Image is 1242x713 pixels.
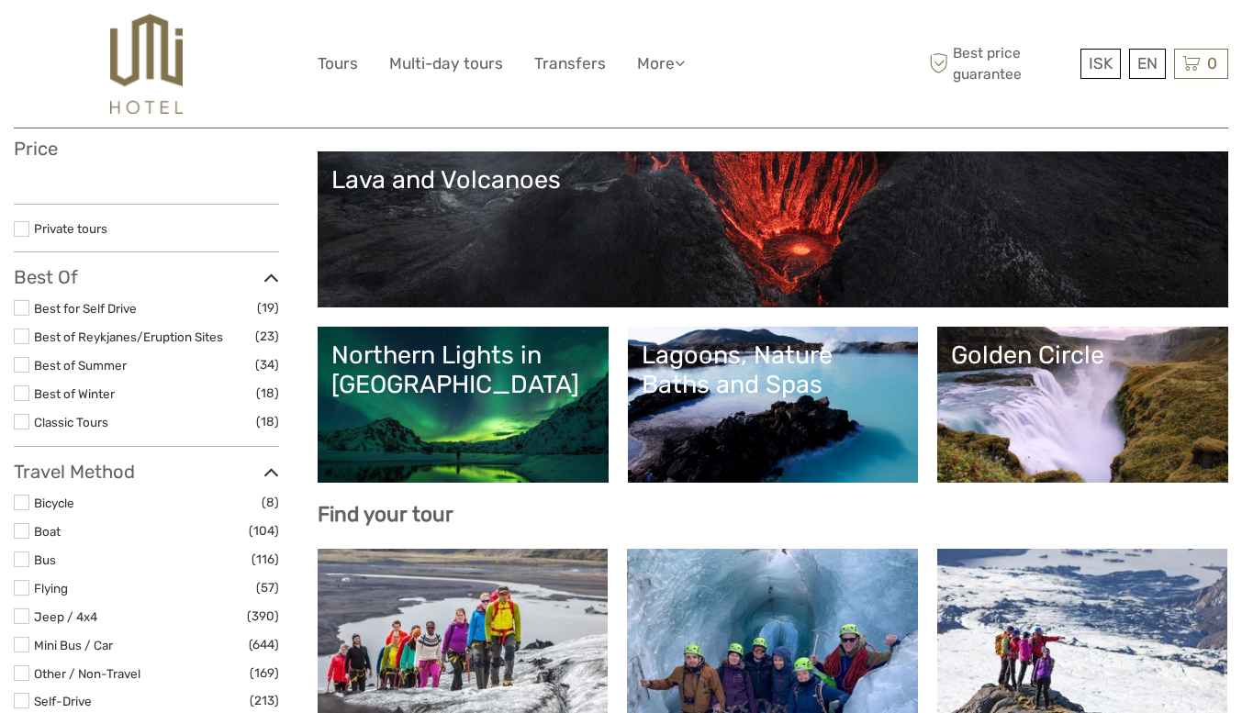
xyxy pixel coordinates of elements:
[34,609,97,624] a: Jeep / 4x4
[256,577,279,598] span: (57)
[250,690,279,711] span: (213)
[14,138,279,160] h3: Price
[331,165,1214,195] div: Lava and Volcanoes
[951,340,1214,469] a: Golden Circle
[331,165,1214,294] a: Lava and Volcanoes
[318,50,358,77] a: Tours
[34,496,74,510] a: Bicycle
[34,552,56,567] a: Bus
[249,634,279,655] span: (644)
[34,638,113,652] a: Mini Bus / Car
[14,461,279,483] h3: Travel Method
[642,340,905,400] div: Lagoons, Nature Baths and Spas
[256,411,279,432] span: (18)
[318,502,453,527] b: Find your tour
[249,520,279,541] span: (104)
[331,340,595,400] div: Northern Lights in [GEOGRAPHIC_DATA]
[252,549,279,570] span: (116)
[1204,54,1220,72] span: 0
[34,301,137,316] a: Best for Self Drive
[250,663,279,684] span: (169)
[389,50,503,77] a: Multi-day tours
[34,221,107,236] a: Private tours
[247,606,279,627] span: (390)
[34,694,92,708] a: Self-Drive
[331,340,595,469] a: Northern Lights in [GEOGRAPHIC_DATA]
[1129,49,1166,79] div: EN
[110,14,183,114] img: 526-1e775aa5-7374-4589-9d7e-5793fb20bdfc_logo_big.jpg
[34,666,140,681] a: Other / Non-Travel
[34,358,127,373] a: Best of Summer
[924,43,1076,84] span: Best price guarantee
[255,354,279,375] span: (34)
[34,415,108,429] a: Classic Tours
[34,329,223,344] a: Best of Reykjanes/Eruption Sites
[257,297,279,318] span: (19)
[534,50,606,77] a: Transfers
[14,266,279,288] h3: Best Of
[34,386,115,401] a: Best of Winter
[34,581,68,596] a: Flying
[1089,54,1113,72] span: ISK
[951,340,1214,370] div: Golden Circle
[256,383,279,404] span: (18)
[642,340,905,469] a: Lagoons, Nature Baths and Spas
[255,326,279,347] span: (23)
[262,492,279,513] span: (8)
[637,50,685,77] a: More
[34,524,61,539] a: Boat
